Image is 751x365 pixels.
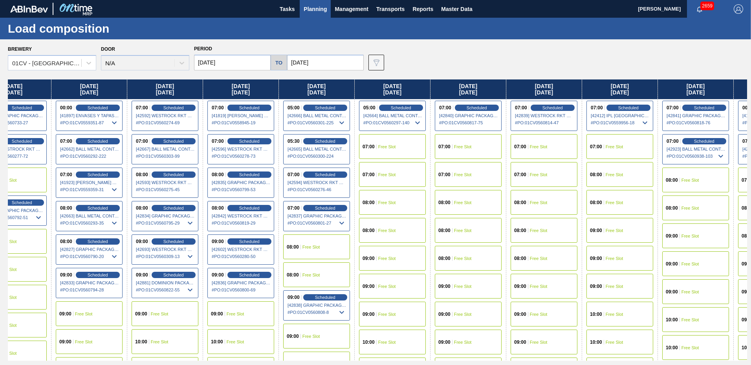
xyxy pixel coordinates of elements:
[372,58,381,67] img: icon-filter-gray
[734,4,743,14] img: Logout
[10,6,48,13] img: TNhmsLtSVTkK8tSr43FrP2fwEKptu5GPRR3wAAAABJRU5ErkJggg==
[275,60,282,66] h5: to
[12,60,82,66] div: 01CV - [GEOGRAPHIC_DATA] Brewery
[335,4,368,14] span: Management
[376,4,405,14] span: Transports
[368,55,384,70] button: icon-filter-gray
[287,55,364,70] input: mm/dd/yyyy
[194,55,271,70] input: mm/dd/yyyy
[8,46,32,52] label: Brewery
[700,2,714,10] span: 2659
[101,46,115,52] label: Door
[687,4,712,15] button: Notifications
[8,24,147,33] h1: Load composition
[441,4,472,14] span: Master Data
[304,4,327,14] span: Planning
[278,4,296,14] span: Tasks
[194,46,212,52] span: Period
[412,4,433,14] span: Reports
